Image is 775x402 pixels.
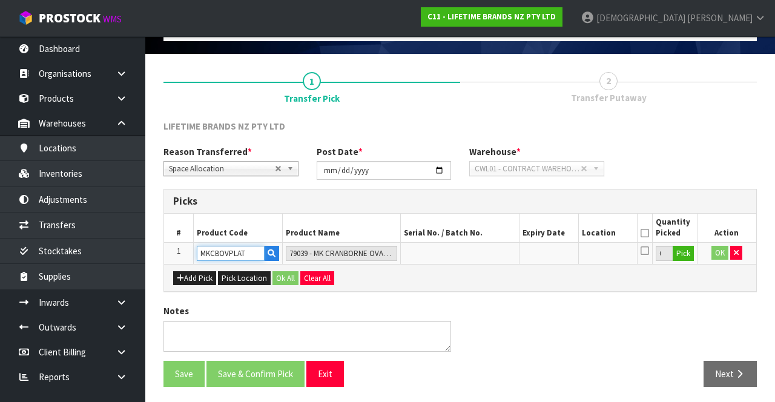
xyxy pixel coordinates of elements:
a: C11 - LIFETIME BRANDS NZ PTY LTD [421,7,562,27]
th: Serial No. / Batch No. [401,214,519,242]
span: 2 [599,72,618,90]
input: Code [197,246,265,261]
span: CWL01 - CONTRACT WAREHOUSING [GEOGRAPHIC_DATA] [475,162,581,176]
th: Product Name [282,214,400,242]
input: Name [286,246,397,261]
span: [DEMOGRAPHIC_DATA] [596,12,685,24]
h3: Picks [173,196,747,207]
span: Space Allocation [169,162,275,176]
button: Next [704,361,757,387]
th: Quantity Picked [653,214,697,242]
span: Transfer Pick [284,92,340,105]
button: Add Pick [173,271,216,286]
button: Exit [306,361,344,387]
label: Notes [163,305,189,317]
span: 1 [177,246,180,256]
span: Transfer Pick [163,111,757,396]
th: Product Code [194,214,283,242]
button: Ok All [272,271,298,286]
span: ProStock [39,10,101,26]
label: Warehouse [469,145,521,158]
button: Save & Confirm Pick [206,361,305,387]
img: cube-alt.png [18,10,33,25]
button: Pick [673,246,694,262]
th: Action [697,214,756,242]
th: Location [578,214,638,242]
button: Clear All [300,271,334,286]
label: Post Date [317,145,363,158]
label: Reason Transferred [163,145,252,158]
th: Expiry Date [519,214,578,242]
strong: C11 - LIFETIME BRANDS NZ PTY LTD [427,12,556,22]
span: LIFETIME BRANDS NZ PTY LTD [163,120,285,132]
span: 1 [303,72,321,90]
button: Save [163,361,205,387]
button: OK [711,246,728,260]
span: Transfer Putaway [571,91,647,104]
span: [PERSON_NAME] [687,12,753,24]
small: WMS [103,13,122,25]
button: Pick Location [218,271,271,286]
input: Post Date [317,161,452,180]
th: # [164,214,194,242]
